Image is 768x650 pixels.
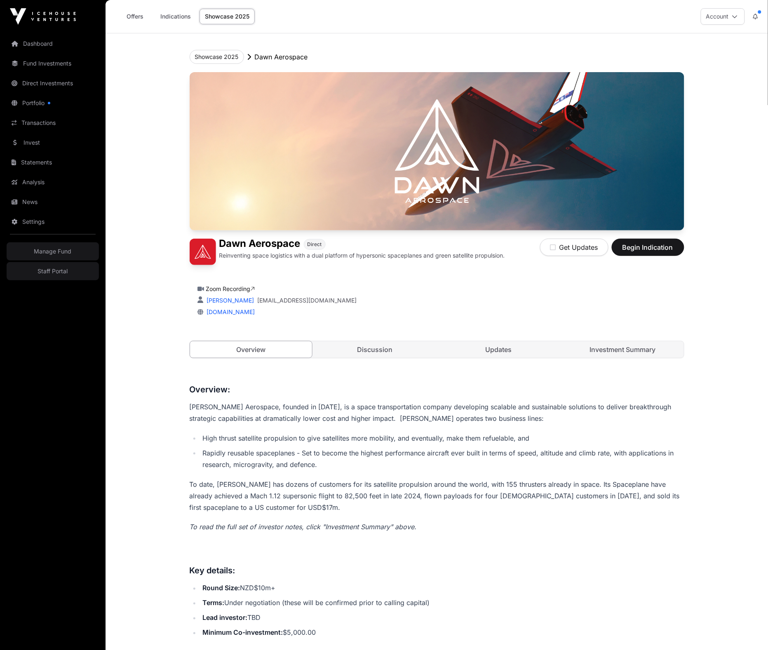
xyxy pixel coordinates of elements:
nav: Tabs [190,341,684,358]
a: Fund Investments [7,54,99,73]
img: Icehouse Ventures Logo [10,8,76,25]
a: [PERSON_NAME] [205,297,254,304]
a: Staff Portal [7,262,99,280]
p: Reinventing space logistics with a dual platform of hypersonic spaceplanes and green satellite pr... [219,251,505,260]
strong: : [246,614,248,622]
a: Statements [7,153,99,171]
h3: Key details: [190,564,684,577]
li: $5,000.00 [200,627,684,638]
a: Settings [7,213,99,231]
button: Get Updates [540,239,608,256]
a: Overview [190,341,313,358]
li: TBD [200,612,684,624]
strong: Round Size: [203,584,240,592]
a: Manage Fund [7,242,99,260]
a: Portfolio [7,94,99,112]
a: Offers [119,9,152,24]
span: Begin Indication [622,242,674,252]
a: Transactions [7,114,99,132]
a: News [7,193,99,211]
p: To date, [PERSON_NAME] has dozens of customers for its satellite propulsion around the world, wit... [190,479,684,513]
li: Under negotiation (these will be confirmed prior to calling capital) [200,597,684,609]
img: Dawn Aerospace [190,239,216,265]
img: Dawn Aerospace [190,72,684,230]
a: Direct Investments [7,74,99,92]
li: NZD$10m+ [200,582,684,594]
strong: Lead investor [203,614,246,622]
a: Updates [438,341,560,358]
li: High thrust satellite propulsion to give satellites more mobility, and eventually, make them refu... [200,432,684,444]
a: Discussion [314,341,436,358]
a: Indications [155,9,196,24]
p: [PERSON_NAME] Aerospace, founded in [DATE], is a space transportation company developing scalable... [190,401,684,424]
button: Account [701,8,745,25]
a: Showcase 2025 [200,9,255,24]
a: Invest [7,134,99,152]
a: Begin Indication [612,247,684,255]
strong: Minimum Co-investment: [203,629,283,637]
strong: Terms: [203,599,225,607]
button: Showcase 2025 [190,50,244,64]
a: [DOMAIN_NAME] [204,308,255,315]
a: Dashboard [7,35,99,53]
li: Rapidly reusable spaceplanes - Set to become the highest performance aircraft ever built in terms... [200,447,684,470]
em: To read the full set of investor notes, click "Investment Summary" above. [190,523,417,531]
span: Direct [308,241,322,248]
a: Zoom Recording [206,285,255,292]
button: Begin Indication [612,239,684,256]
h1: Dawn Aerospace [219,239,301,250]
iframe: Chat Widget [727,610,768,650]
a: Investment Summary [561,341,684,358]
p: Dawn Aerospace [255,52,308,62]
a: Analysis [7,173,99,191]
h3: Overview: [190,383,684,396]
a: [EMAIL_ADDRESS][DOMAIN_NAME] [258,296,357,305]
